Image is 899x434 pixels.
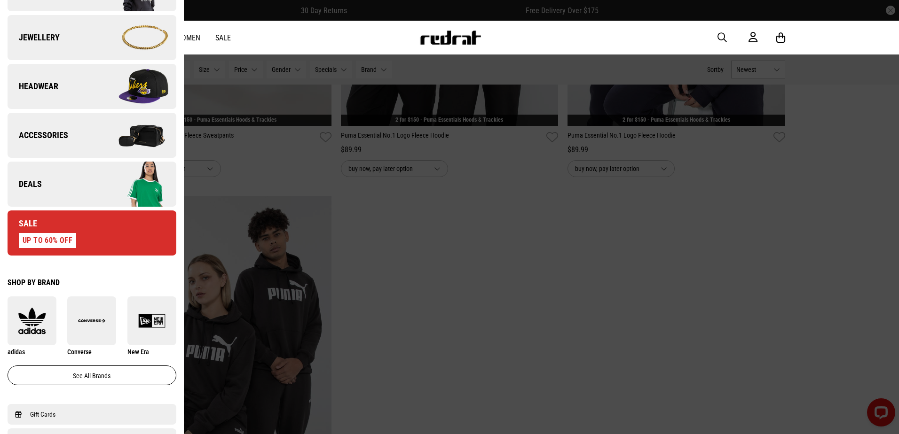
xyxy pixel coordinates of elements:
[8,130,68,141] span: Accessories
[67,296,116,356] a: Converse Converse
[419,31,481,45] img: Redrat logo
[92,161,176,208] img: Company
[8,296,56,356] a: adidas adidas
[8,32,60,43] span: Jewellery
[127,348,149,356] span: New Era
[176,33,200,42] a: Women
[8,210,176,256] a: Sale UP TO 60% OFF
[8,113,176,158] a: Accessories Company
[8,81,58,92] span: Headwear
[92,14,176,61] img: Company
[8,278,176,287] div: Shop by Brand
[8,162,176,207] a: Deals Company
[8,64,176,109] a: Headwear Company
[8,4,36,32] button: Open LiveChat chat widget
[8,178,42,190] span: Deals
[30,409,55,420] span: Gift Cards
[67,307,116,334] img: Converse
[8,307,56,334] img: adidas
[15,409,169,420] a: Gift Cards
[19,233,76,248] div: UP TO 60% OFF
[8,218,37,229] span: Sale
[8,365,176,385] a: See all brands
[215,33,231,42] a: Sale
[127,307,176,334] img: New Era
[8,15,176,60] a: Jewellery Company
[92,112,176,159] img: Company
[8,348,25,356] span: adidas
[92,63,176,110] img: Company
[127,296,176,356] a: New Era New Era
[67,348,92,356] span: Converse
